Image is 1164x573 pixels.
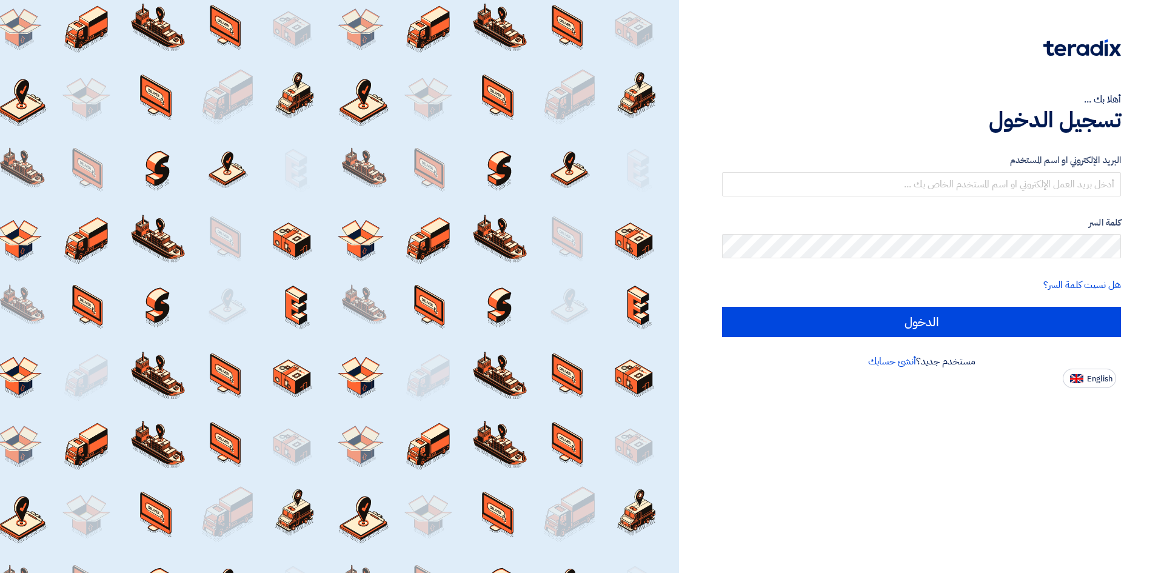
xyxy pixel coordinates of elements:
div: مستخدم جديد؟ [722,354,1121,369]
label: البريد الإلكتروني او اسم المستخدم [722,153,1121,167]
img: Teradix logo [1043,39,1121,56]
input: الدخول [722,307,1121,337]
a: أنشئ حسابك [868,354,916,369]
input: أدخل بريد العمل الإلكتروني او اسم المستخدم الخاص بك ... [722,172,1121,196]
div: أهلا بك ... [722,92,1121,107]
h1: تسجيل الدخول [722,107,1121,133]
span: English [1087,375,1112,383]
label: كلمة السر [722,216,1121,230]
button: English [1063,369,1116,388]
a: هل نسيت كلمة السر؟ [1043,278,1121,292]
img: en-US.png [1070,374,1083,383]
